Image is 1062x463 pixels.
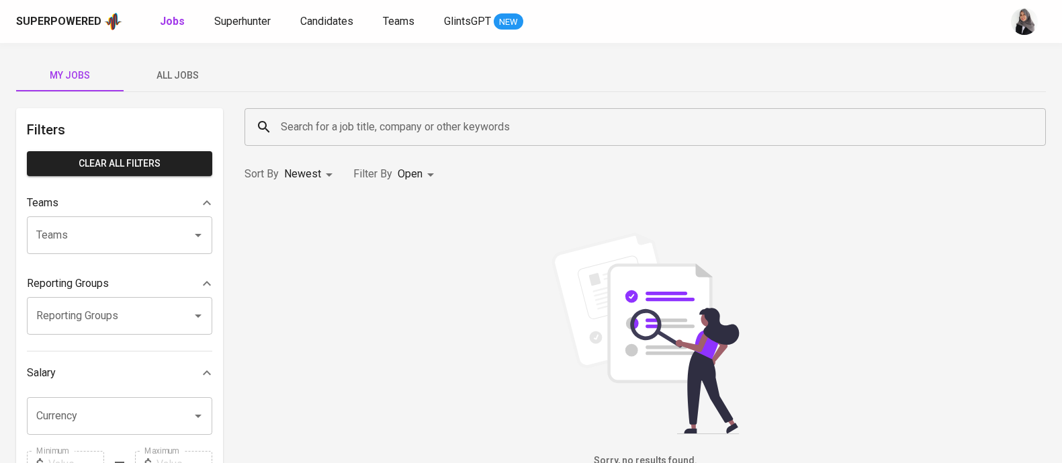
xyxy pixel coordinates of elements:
[160,15,185,28] b: Jobs
[214,15,271,28] span: Superhunter
[24,67,116,84] span: My Jobs
[27,119,212,140] h6: Filters
[27,190,212,216] div: Teams
[383,15,414,28] span: Teams
[27,195,58,211] p: Teams
[214,13,273,30] a: Superhunter
[284,162,337,187] div: Newest
[353,166,392,182] p: Filter By
[189,226,208,245] button: Open
[104,11,122,32] img: app logo
[27,276,109,292] p: Reporting Groups
[27,151,212,176] button: Clear All filters
[38,155,202,172] span: Clear All filters
[494,15,523,29] span: NEW
[245,166,279,182] p: Sort By
[16,11,122,32] a: Superpoweredapp logo
[1011,8,1038,35] img: sinta.windasari@glints.com
[160,13,187,30] a: Jobs
[383,13,417,30] a: Teams
[189,306,208,325] button: Open
[398,162,439,187] div: Open
[398,167,423,180] span: Open
[16,14,101,30] div: Superpowered
[27,360,212,386] div: Salary
[284,166,321,182] p: Newest
[444,13,523,30] a: GlintsGPT NEW
[300,15,353,28] span: Candidates
[545,233,746,434] img: file_searching.svg
[300,13,356,30] a: Candidates
[27,365,56,381] p: Salary
[27,270,212,297] div: Reporting Groups
[189,407,208,425] button: Open
[132,67,223,84] span: All Jobs
[444,15,491,28] span: GlintsGPT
